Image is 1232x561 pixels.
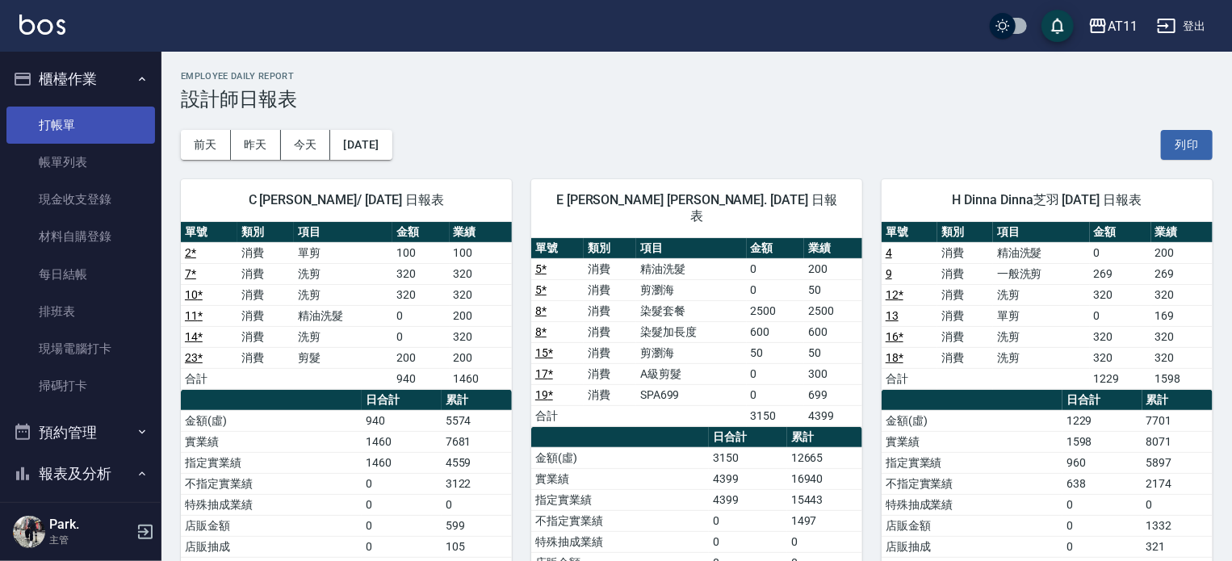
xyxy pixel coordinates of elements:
td: 320 [392,263,449,284]
td: 320 [450,326,513,347]
td: 洗剪 [294,263,392,284]
td: 特殊抽成業績 [181,494,362,515]
td: 2500 [747,300,805,321]
td: 600 [804,321,862,342]
td: 105 [442,536,512,557]
td: 200 [450,347,513,368]
td: 實業績 [882,431,1062,452]
td: 消費 [937,347,993,368]
td: 金額(虛) [882,410,1062,431]
a: 打帳單 [6,107,155,144]
td: 消費 [584,279,636,300]
td: 7681 [442,431,512,452]
td: 1598 [1062,431,1142,452]
td: 特殊抽成業績 [531,531,709,552]
td: 7701 [1142,410,1213,431]
td: 消費 [937,305,993,326]
th: 金額 [392,222,449,243]
td: 600 [747,321,805,342]
td: 3122 [442,473,512,494]
td: 320 [1090,284,1151,305]
td: 0 [1090,242,1151,263]
td: 合計 [882,368,937,389]
td: 200 [1151,242,1213,263]
td: 3150 [709,447,787,468]
td: 消費 [584,321,636,342]
button: 預約管理 [6,412,155,454]
th: 日合計 [1062,390,1142,411]
a: 9 [886,267,892,280]
td: 指定實業績 [531,489,709,510]
td: 不指定實業績 [531,510,709,531]
td: 1229 [1062,410,1142,431]
td: 320 [1151,284,1213,305]
td: 50 [804,279,862,300]
td: 1460 [362,452,442,473]
td: 店販金額 [882,515,1062,536]
th: 類別 [937,222,993,243]
td: 4399 [804,405,862,426]
th: 累計 [1142,390,1213,411]
td: 320 [1090,347,1151,368]
th: 累計 [442,390,512,411]
td: 0 [1062,515,1142,536]
td: 合計 [181,368,237,389]
td: 2500 [804,300,862,321]
td: 169 [1151,305,1213,326]
td: 0 [747,363,805,384]
td: 洗剪 [294,284,392,305]
td: 消費 [584,363,636,384]
td: 0 [747,279,805,300]
td: 精油洗髮 [294,305,392,326]
td: 0 [709,531,787,552]
td: 洗剪 [993,284,1090,305]
td: 消費 [237,305,294,326]
td: 洗剪 [294,326,392,347]
div: AT11 [1108,16,1138,36]
td: 320 [1090,326,1151,347]
table: a dense table [181,222,512,390]
td: 單剪 [993,305,1090,326]
td: 200 [804,258,862,279]
th: 日合計 [709,427,787,448]
td: 1460 [362,431,442,452]
td: 320 [450,263,513,284]
td: 320 [1151,347,1213,368]
td: 不指定實業績 [181,473,362,494]
td: 金額(虛) [181,410,362,431]
a: 4 [886,246,892,259]
td: 0 [747,384,805,405]
td: 消費 [237,263,294,284]
button: 前天 [181,130,231,160]
td: 一般洗剪 [993,263,1090,284]
button: 報表及分析 [6,453,155,495]
td: 940 [362,410,442,431]
td: 消費 [937,284,993,305]
th: 業績 [804,238,862,259]
th: 項目 [993,222,1090,243]
td: 0 [362,473,442,494]
p: 主管 [49,533,132,547]
td: 12665 [787,447,862,468]
td: 320 [450,284,513,305]
h2: Employee Daily Report [181,71,1213,82]
td: 100 [450,242,513,263]
td: 店販金額 [181,515,362,536]
button: 櫃檯作業 [6,58,155,100]
td: 消費 [584,258,636,279]
td: 實業績 [531,468,709,489]
td: 0 [362,494,442,515]
td: 消費 [237,284,294,305]
img: Person [13,516,45,548]
th: 業績 [450,222,513,243]
td: SPA699 [636,384,747,405]
td: 269 [1090,263,1151,284]
th: 累計 [787,427,862,448]
td: 100 [392,242,449,263]
th: 單號 [531,238,584,259]
th: 項目 [294,222,392,243]
td: 321 [1142,536,1213,557]
td: 洗剪 [993,326,1090,347]
td: 15443 [787,489,862,510]
td: 消費 [237,347,294,368]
